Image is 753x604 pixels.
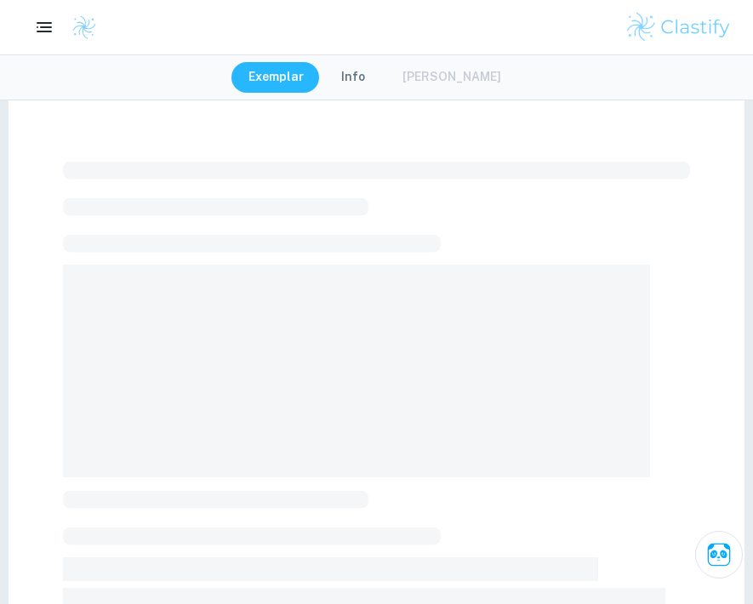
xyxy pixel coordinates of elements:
[625,10,733,44] img: Clastify logo
[695,531,743,578] button: Ask Clai
[61,14,97,40] a: Clastify logo
[71,14,97,40] img: Clastify logo
[324,62,382,93] button: Info
[231,62,321,93] button: Exemplar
